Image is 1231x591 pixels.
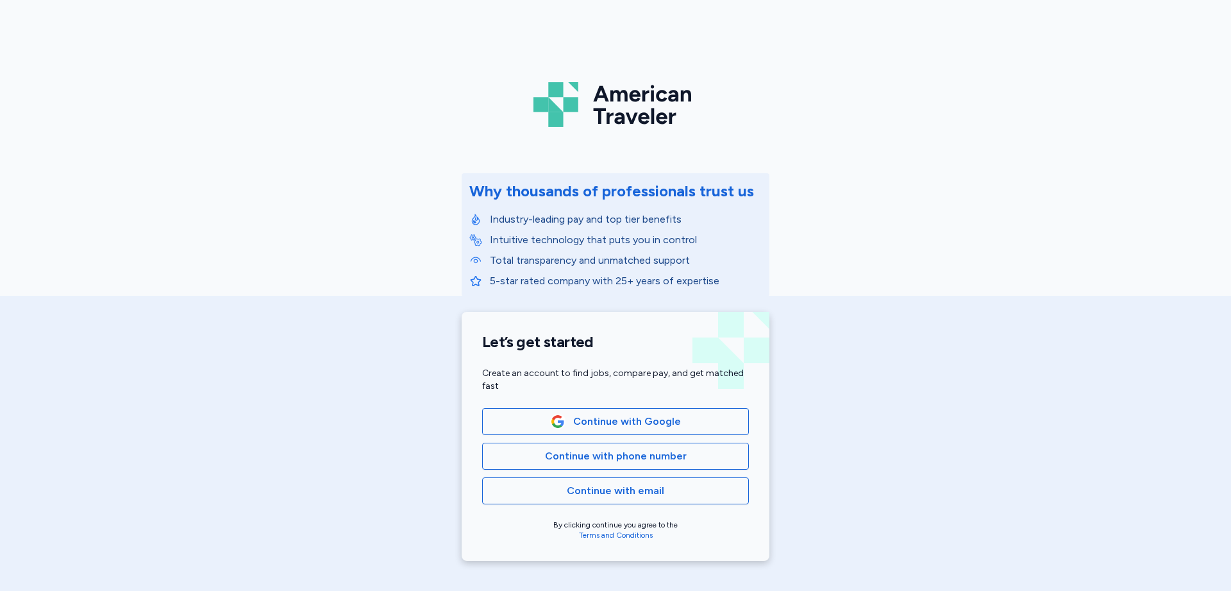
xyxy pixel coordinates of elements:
[545,449,687,464] span: Continue with phone number
[482,443,749,470] button: Continue with phone number
[533,77,698,132] img: Logo
[579,531,653,540] a: Terms and Conditions
[469,181,754,201] div: Why thousands of professionals trust us
[573,414,681,429] span: Continue with Google
[490,273,762,289] p: 5-star rated company with 25+ years of expertise
[482,408,749,435] button: Google LogoContinue with Google
[490,253,762,268] p: Total transparency and unmatched support
[551,415,565,429] img: Google Logo
[490,212,762,227] p: Industry-leading pay and top tier benefits
[482,367,749,393] div: Create an account to find jobs, compare pay, and get matched fast
[482,477,749,504] button: Continue with email
[490,232,762,248] p: Intuitive technology that puts you in control
[482,332,749,352] h1: Let’s get started
[567,483,664,499] span: Continue with email
[482,520,749,540] div: By clicking continue you agree to the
